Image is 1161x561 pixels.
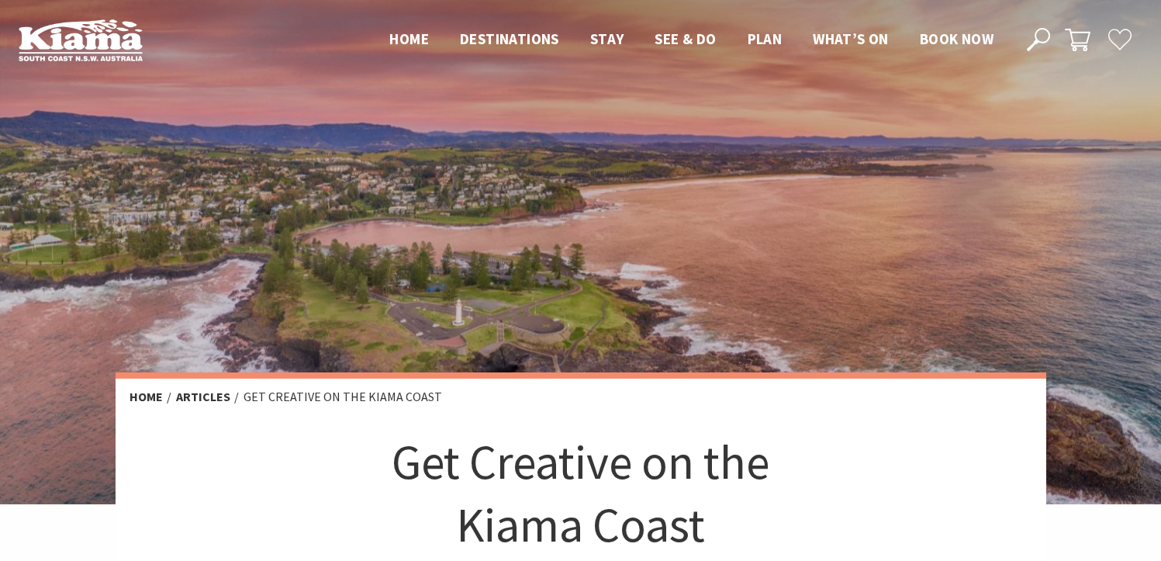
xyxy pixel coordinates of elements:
li: Get Creative on the Kiama Coast [244,387,442,407]
a: Articles [176,389,230,405]
span: Plan [748,29,783,48]
span: What’s On [813,29,889,48]
nav: Main Menu [374,27,1009,53]
span: Destinations [460,29,559,48]
span: Book now [920,29,993,48]
span: Home [389,29,429,48]
img: Kiama Logo [19,19,143,61]
span: See & Do [655,29,716,48]
span: Stay [590,29,624,48]
a: Home [130,389,163,405]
